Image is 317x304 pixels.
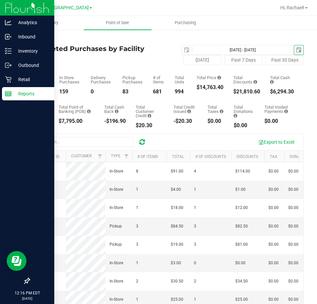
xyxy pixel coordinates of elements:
[110,278,123,284] span: In-Store
[7,251,26,271] iframe: Resource center
[194,260,196,266] span: 0
[234,105,254,118] div: Total Donations
[122,76,143,84] div: Pickup Purchases
[136,186,138,193] span: 1
[270,80,274,84] i: Sum of the successful, non-voided cash payment transactions for all purchases in the date range. ...
[153,76,165,84] div: # of Items
[268,168,279,175] span: $0.00
[253,80,257,84] i: Sum of the discount values applied to the all purchases in the date range.
[110,205,123,211] span: In-Store
[136,205,138,211] span: 1
[104,105,126,114] div: Total Cash Back
[12,47,51,55] p: Inventory
[288,296,298,303] span: $0.00
[235,223,248,229] span: $82.50
[148,114,151,118] i: Sum of the successful, non-voided payments using account credit for all purchases in the date range.
[5,90,12,97] inline-svg: Reports
[284,109,288,114] i: Sum of all voided payment transaction amounts, excluding tips and transaction fees, for all purch...
[197,85,223,90] div: $14,763.40
[268,223,279,229] span: $0.00
[5,48,12,54] inline-svg: Inventory
[121,151,132,162] a: Filter
[194,296,196,303] span: 1
[153,89,165,94] div: 681
[268,260,279,266] span: $0.00
[173,119,198,124] div: -$20.30
[34,137,134,147] input: Search...
[288,278,298,284] span: $0.00
[171,260,181,266] span: $3.00
[12,33,51,41] p: Inbound
[233,76,260,84] div: Total Discounts
[207,105,224,114] div: Total Taxes
[194,241,196,248] span: 3
[234,123,254,128] div: $0.00
[173,105,198,114] div: Total Credit Issued
[194,168,196,175] span: 4
[194,186,196,193] span: 1
[234,114,237,118] i: Sum of all round-up-to-next-dollar total price adjustments for all purchases in the date range.
[5,33,12,40] inline-svg: Inbound
[87,109,91,114] i: Sum of the successful, non-voided point-of-banking payment transactions, both via payment termina...
[294,45,303,55] span: select
[194,223,196,229] span: 3
[235,186,246,193] span: $1.00
[111,154,120,158] a: Type
[12,19,51,26] p: Analytics
[43,5,89,11] span: [GEOGRAPHIC_DATA]
[225,55,263,65] button: Past 7 Days
[12,90,51,98] p: Reports
[175,76,187,84] div: Total Units
[268,241,279,248] span: $0.00
[12,76,51,83] p: Retail
[171,168,183,175] span: $91.00
[59,105,94,114] div: Total Point of Banking (POB)
[235,296,248,303] span: $25.00
[288,186,298,193] span: $0.00
[12,61,51,69] p: Outbound
[136,241,138,248] span: 3
[288,241,298,248] span: $0.00
[171,278,183,284] span: $30.50
[136,105,163,118] div: Total Customer Credit
[197,76,223,80] div: Total Price
[175,89,187,94] div: 994
[235,168,250,175] span: $114.00
[264,105,294,114] div: Total Voided Payments
[110,241,122,248] span: Pickup
[290,154,309,159] a: Donation
[71,154,92,158] a: Customer
[288,223,298,229] span: $0.00
[171,296,183,303] span: $25.00
[29,45,166,60] h4: Completed Purchases by Facility Report
[136,296,138,303] span: 1
[183,55,221,65] button: [DATE]
[115,109,118,114] i: Sum of the cash-back amounts from rounded-up electronic payments for all purchases in the date ra...
[233,89,260,94] div: $21,810.60
[172,154,184,159] a: Total
[110,260,123,266] span: In-Store
[270,89,294,94] div: $6,294.30
[171,186,181,193] span: $4.00
[5,19,12,26] inline-svg: Analytics
[166,20,205,26] span: Purchasing
[182,45,191,55] span: select
[235,205,248,211] span: $12.00
[110,168,123,175] span: In-Store
[110,186,123,193] span: In-Store
[95,151,106,162] a: Filter
[268,205,279,211] span: $0.00
[5,62,12,69] inline-svg: Outbound
[84,16,152,30] a: Point of Sale
[288,260,298,266] span: $0.00
[207,119,224,124] div: $0.00
[194,278,196,284] span: 2
[268,296,279,303] span: $0.00
[268,186,279,193] span: $0.00
[171,205,183,211] span: $18.00
[3,296,51,301] p: [DATE]
[91,76,113,84] div: Delivery Purchases
[235,241,248,248] span: $81.00
[59,119,94,124] div: $7,795.00
[217,76,221,80] i: Sum of the total prices of all purchases in the date range.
